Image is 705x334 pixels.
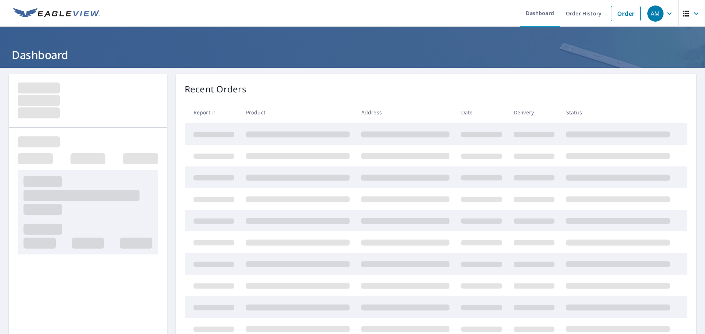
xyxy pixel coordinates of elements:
[611,6,641,21] a: Order
[185,102,240,123] th: Report #
[560,102,676,123] th: Status
[13,8,100,19] img: EV Logo
[9,47,696,62] h1: Dashboard
[185,82,246,96] p: Recent Orders
[508,102,560,123] th: Delivery
[355,102,455,123] th: Address
[240,102,355,123] th: Product
[647,5,664,22] div: AM
[455,102,508,123] th: Date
